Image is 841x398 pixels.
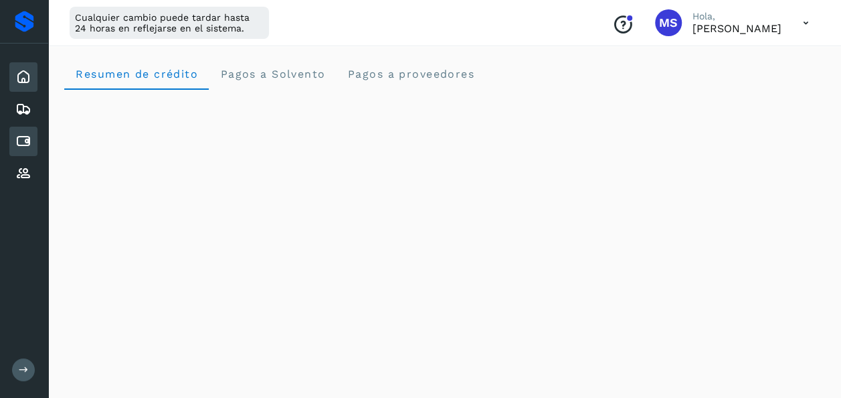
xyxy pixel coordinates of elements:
[70,7,269,39] div: Cualquier cambio puede tardar hasta 24 horas en reflejarse en el sistema.
[692,22,781,35] p: Mariana Salazar
[9,159,37,188] div: Proveedores
[9,127,37,156] div: Cuentas por pagar
[75,68,198,80] span: Resumen de crédito
[9,62,37,92] div: Inicio
[219,68,325,80] span: Pagos a Solvento
[347,68,474,80] span: Pagos a proveedores
[9,94,37,124] div: Embarques
[692,11,781,22] p: Hola,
